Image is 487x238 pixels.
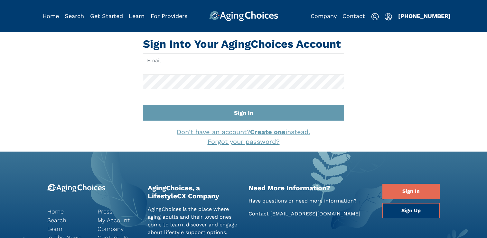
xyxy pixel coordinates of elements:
a: My Account [98,216,138,224]
a: Contact [342,13,365,19]
a: Learn [129,13,145,19]
a: Get Started [90,13,123,19]
a: Home [47,207,88,216]
a: Don't have an account?Create oneinstead. [177,128,310,136]
a: [PHONE_NUMBER] [398,13,451,19]
a: Search [47,216,88,224]
div: Popover trigger [385,11,392,21]
img: 9-logo.svg [47,184,106,193]
a: Company [311,13,337,19]
input: Email [143,53,344,68]
a: Press [98,207,138,216]
h2: Need More Information? [248,184,373,192]
h2: AgingChoices, a LifestyleCX Company [148,184,239,200]
a: Home [42,13,59,19]
button: Sign In [143,105,344,121]
a: Learn [47,224,88,233]
a: Sign Up [382,203,440,218]
a: Search [65,13,84,19]
a: Sign In [382,184,440,199]
p: AgingChoices is the place where aging adults and their loved ones come to learn, discover and eng... [148,205,239,236]
a: For Providers [151,13,187,19]
img: AgingChoices [209,11,278,21]
a: Forgot your password? [208,138,280,145]
h1: Sign Into Your AgingChoices Account [143,37,344,51]
img: search-icon.svg [371,13,379,21]
p: Contact [248,210,373,218]
a: [EMAIL_ADDRESS][DOMAIN_NAME] [270,211,361,217]
a: Company [98,224,138,233]
img: user-icon.svg [385,13,392,21]
strong: Create one [250,128,286,136]
div: Popover trigger [65,11,84,21]
p: Have questions or need more information? [248,197,373,205]
input: Password [143,74,344,89]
